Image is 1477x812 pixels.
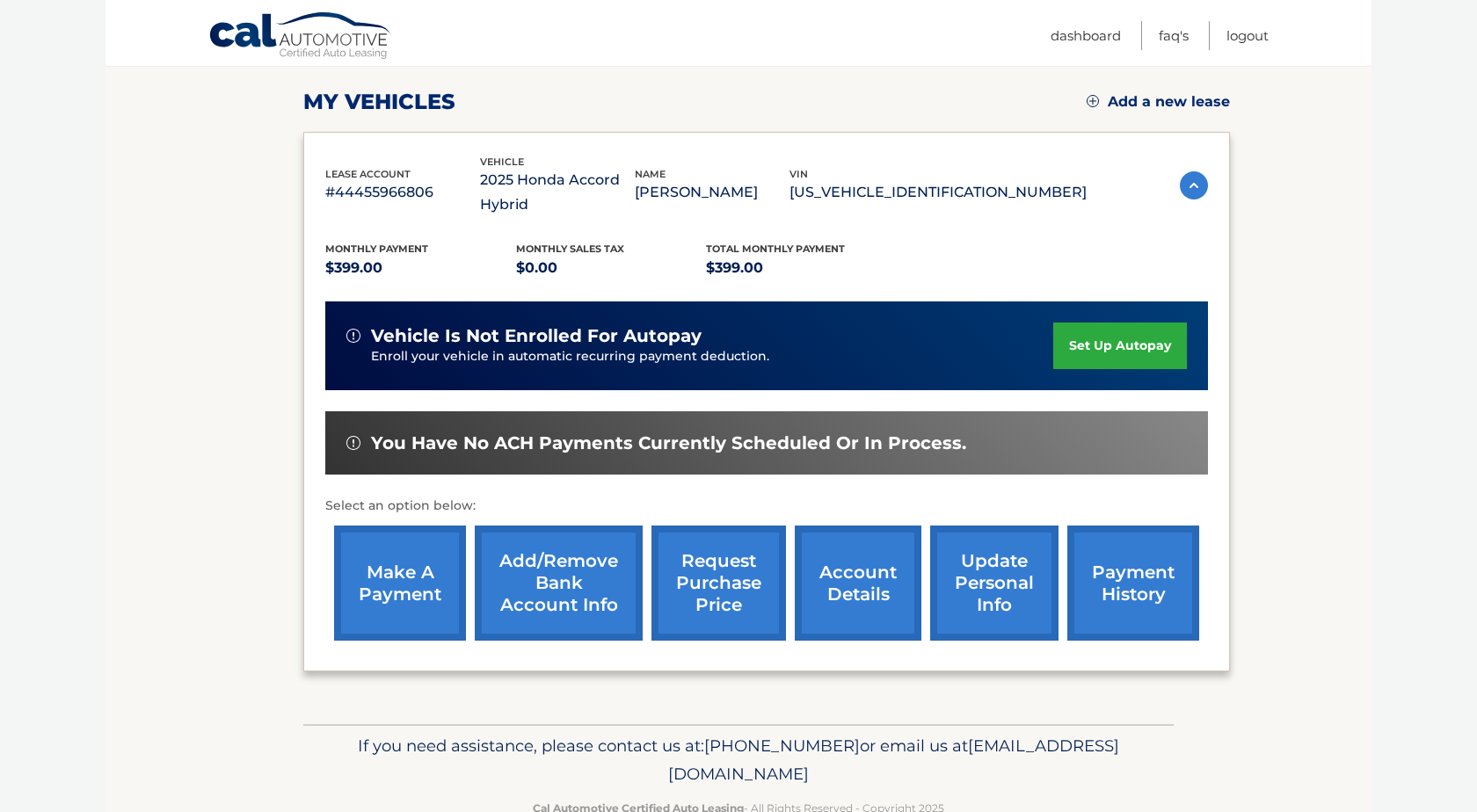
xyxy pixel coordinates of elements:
a: Logout [1226,21,1269,50]
span: You have no ACH payments currently scheduled or in process. [371,432,966,454]
p: #44455966806 [325,180,480,205]
a: account details [795,526,921,641]
a: FAQ's [1159,21,1189,50]
a: payment history [1067,526,1199,641]
p: Enroll your vehicle in automatic recurring payment deduction. [371,347,1053,366]
a: update personal info [930,526,1059,641]
a: request purchase price [651,526,786,641]
p: $0.00 [516,256,707,280]
span: vin [789,168,808,180]
a: make a payment [334,526,466,641]
span: Total Monthly Payment [706,243,845,255]
span: Monthly sales Tax [516,243,624,255]
img: alert-white.svg [346,329,360,343]
img: accordion-active.svg [1180,171,1208,199]
span: vehicle [480,156,524,168]
img: alert-white.svg [346,436,360,450]
p: $399.00 [325,256,516,280]
p: [PERSON_NAME] [635,180,789,205]
a: Add a new lease [1087,93,1230,111]
p: [US_VEHICLE_IDENTIFICATION_NUMBER] [789,180,1087,205]
span: Monthly Payment [325,243,428,255]
p: Select an option below: [325,496,1208,517]
span: vehicle is not enrolled for autopay [371,325,702,347]
p: 2025 Honda Accord Hybrid [480,168,635,217]
a: Dashboard [1051,21,1121,50]
p: If you need assistance, please contact us at: or email us at [315,732,1162,788]
a: Cal Automotive [208,11,393,62]
span: [PHONE_NUMBER] [704,736,860,756]
p: $399.00 [706,256,897,280]
h2: my vehicles [303,89,455,115]
span: name [635,168,666,180]
img: add.svg [1087,95,1099,107]
a: Add/Remove bank account info [475,526,643,641]
span: lease account [325,168,411,180]
span: [EMAIL_ADDRESS][DOMAIN_NAME] [668,736,1119,784]
a: set up autopay [1053,323,1187,369]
